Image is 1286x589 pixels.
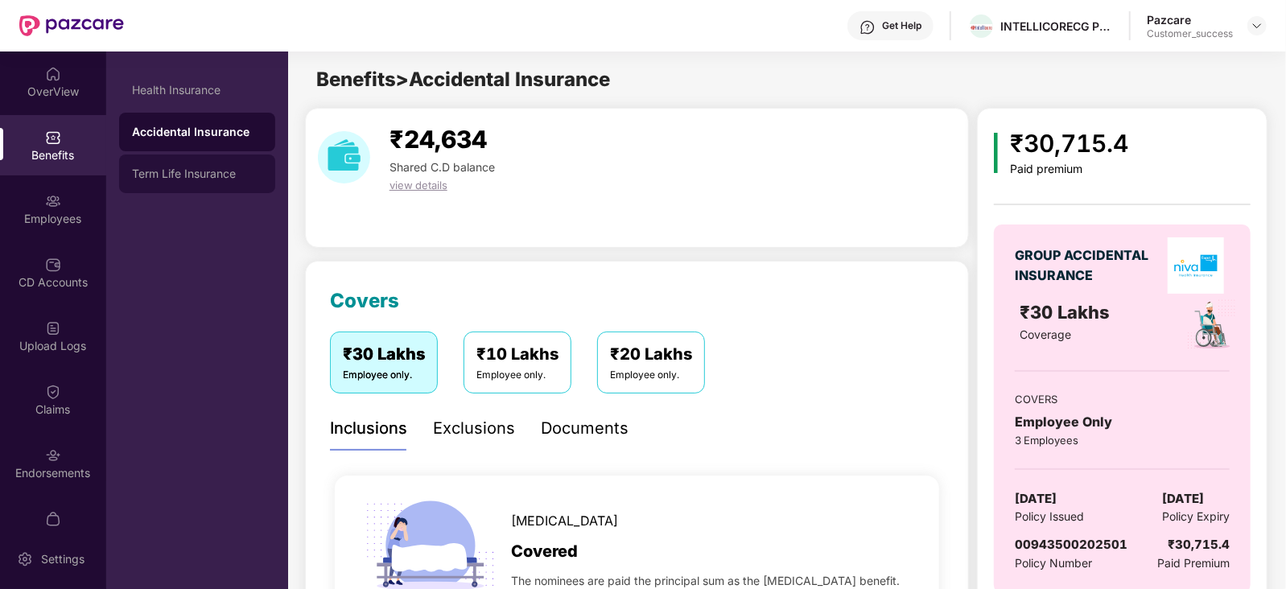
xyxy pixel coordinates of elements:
[330,416,407,441] div: Inclusions
[132,167,262,180] div: Term Life Insurance
[1147,12,1233,27] div: Pazcare
[1251,19,1263,32] img: svg+xml;base64,PHN2ZyBpZD0iRHJvcGRvd24tMzJ4MzIiIHhtbG5zPSJodHRwOi8vd3d3LnczLm9yZy8yMDAwL3N2ZyIgd2...
[994,133,998,173] img: icon
[1015,556,1092,570] span: Policy Number
[45,384,61,400] img: svg+xml;base64,PHN2ZyBpZD0iQ2xhaW0iIHhtbG5zPSJodHRwOi8vd3d3LnczLm9yZy8yMDAwL3N2ZyIgd2lkdGg9IjIwIi...
[1020,327,1071,341] span: Coverage
[343,368,425,383] div: Employee only.
[45,257,61,273] img: svg+xml;base64,PHN2ZyBpZD0iQ0RfQWNjb3VudHMiIGRhdGEtbmFtZT0iQ0QgQWNjb3VudHMiIHhtbG5zPSJodHRwOi8vd3...
[45,511,61,527] img: svg+xml;base64,PHN2ZyBpZD0iTXlfT3JkZXJzIiBkYXRhLW5hbWU9Ik15IE9yZGVycyIgeG1sbnM9Imh0dHA6Ly93d3cudz...
[330,286,399,316] div: Covers
[859,19,876,35] img: svg+xml;base64,PHN2ZyBpZD0iSGVscC0zMngzMiIgeG1sbnM9Imh0dHA6Ly93d3cudzMub3JnLzIwMDAvc3ZnIiB3aWR0aD...
[132,84,262,97] div: Health Insurance
[1157,554,1230,572] span: Paid Premium
[433,416,515,441] div: Exclusions
[1011,163,1129,176] div: Paid premium
[511,539,578,564] span: Covered
[19,15,124,36] img: New Pazcare Logo
[390,179,447,192] span: view details
[45,447,61,463] img: svg+xml;base64,PHN2ZyBpZD0iRW5kb3JzZW1lbnRzIiB4bWxucz0iaHR0cDovL3d3dy53My5vcmcvMjAwMC9zdmciIHdpZH...
[1011,125,1129,163] div: ₹30,715.4
[882,19,921,32] div: Get Help
[476,368,559,383] div: Employee only.
[1015,508,1084,525] span: Policy Issued
[45,320,61,336] img: svg+xml;base64,PHN2ZyBpZD0iVXBsb2FkX0xvZ3MiIGRhdGEtbmFtZT0iVXBsb2FkIExvZ3MiIHhtbG5zPSJodHRwOi8vd3...
[610,342,692,367] div: ₹20 Lakhs
[610,368,692,383] div: Employee only.
[1162,489,1204,509] span: [DATE]
[1015,245,1156,286] div: GROUP ACCIDENTAL INSURANCE
[45,130,61,146] img: svg+xml;base64,PHN2ZyBpZD0iQmVuZWZpdHMiIHhtbG5zPSJodHRwOi8vd3d3LnczLm9yZy8yMDAwL3N2ZyIgd2lkdGg9Ij...
[132,124,262,140] div: Accidental Insurance
[1147,27,1233,40] div: Customer_success
[476,342,559,367] div: ₹10 Lakhs
[1015,537,1127,552] span: 00943500202501
[17,551,33,567] img: svg+xml;base64,PHN2ZyBpZD0iU2V0dGluZy0yMHgyMCIgeG1sbnM9Imh0dHA6Ly93d3cudzMub3JnLzIwMDAvc3ZnIiB3aW...
[1015,391,1230,407] div: COVERS
[1015,432,1230,448] div: 3 Employees
[316,68,610,91] span: Benefits > Accidental Insurance
[343,342,425,367] div: ₹30 Lakhs
[541,416,629,441] div: Documents
[1000,19,1113,34] div: INTELLICORECG PRIVATE LIMITED
[318,131,370,183] img: download
[970,24,993,31] img: WhatsApp%20Image%202024-01-25%20at%2012.57.49%20PM.jpeg
[511,511,618,531] span: [MEDICAL_DATA]
[1015,412,1230,432] div: Employee Only
[36,551,89,567] div: Settings
[45,66,61,82] img: svg+xml;base64,PHN2ZyBpZD0iSG9tZSIgeG1sbnM9Imh0dHA6Ly93d3cudzMub3JnLzIwMDAvc3ZnIiB3aWR0aD0iMjAiIG...
[1185,299,1238,351] img: policyIcon
[45,193,61,209] img: svg+xml;base64,PHN2ZyBpZD0iRW1wbG95ZWVzIiB4bWxucz0iaHR0cDovL3d3dy53My5vcmcvMjAwMC9zdmciIHdpZHRoPS...
[1015,489,1057,509] span: [DATE]
[390,160,495,174] span: Shared C.D balance
[1168,237,1224,294] img: insurerLogo
[390,125,487,154] span: ₹24,634
[1162,508,1230,525] span: Policy Expiry
[1020,302,1115,323] span: ₹30 Lakhs
[1168,535,1230,554] div: ₹30,715.4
